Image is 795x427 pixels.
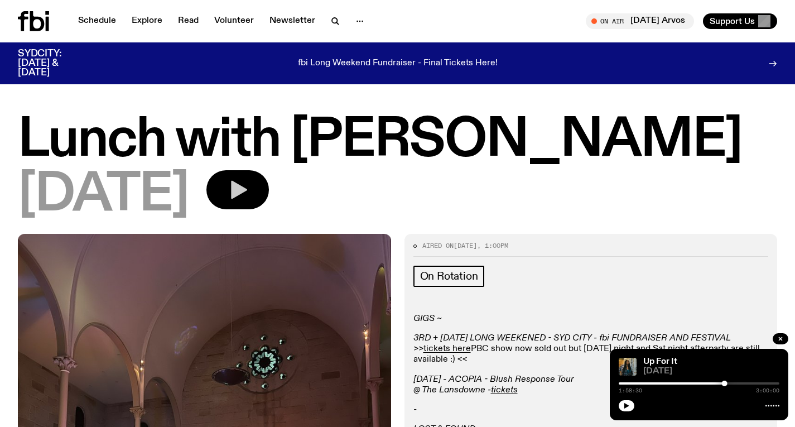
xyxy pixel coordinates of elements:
[422,241,454,250] span: Aired on
[413,314,442,323] em: GIGS ~
[703,13,777,29] button: Support Us
[586,13,694,29] button: On Air[DATE] Arvos
[18,116,777,166] h1: Lunch with [PERSON_NAME]
[756,388,779,394] span: 3:00:00
[208,13,261,29] a: Volunteer
[454,241,477,250] span: [DATE]
[423,344,471,353] a: tickets here
[619,358,637,376] img: Ify - a Brown Skin girl with black braided twists, looking up to the side with her tongue stickin...
[477,241,508,250] span: , 1:00pm
[619,388,642,394] span: 1:58:30
[71,13,123,29] a: Schedule
[643,357,677,366] a: Up For It
[263,13,322,29] a: Newsletter
[420,270,478,282] span: On Rotation
[643,367,779,376] span: [DATE]
[18,170,189,220] span: [DATE]
[413,344,423,353] em: >>
[413,405,417,414] em: -
[413,333,769,366] p: PBC show now sold out but [DATE] night and Sat night afterparty are still available :) <<
[413,375,574,384] em: [DATE] - ACOPIA - Blush Response Tour
[298,59,498,69] p: fbi Long Weekend Fundraiser - Final Tickets Here!
[413,386,491,395] em: @ The Lansdowne -
[413,266,485,287] a: On Rotation
[710,16,755,26] span: Support Us
[171,13,205,29] a: Read
[491,386,518,395] a: tickets
[125,13,169,29] a: Explore
[18,49,89,78] h3: SYDCITY: [DATE] & [DATE]
[413,334,731,343] em: 3RD + [DATE] LONG WEEKENED - SYD CITY - fbi FUNDRAISER AND FESTIVAL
